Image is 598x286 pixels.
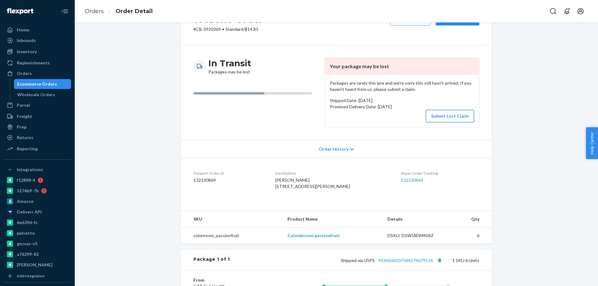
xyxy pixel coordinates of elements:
p: Promised Delivery Date: [DATE] [330,104,474,110]
td: colonroom_passionfruit [181,227,282,244]
a: Inventory [4,47,71,57]
a: 132330869 [401,177,423,183]
dt: Buyer Order Tracking [401,171,479,176]
button: Open notifications [561,5,573,17]
div: a76299-82 [17,251,39,257]
button: Help Center [586,127,598,159]
a: Orders [4,68,71,78]
div: Integrations [17,166,43,173]
div: Deliverr API [17,209,42,215]
a: Amazon [4,196,71,206]
a: gnzsuz-v5 [4,239,71,249]
h3: In Transit [208,58,251,69]
div: Parcel [17,102,30,108]
dd: 132330869 [193,177,265,183]
a: Inbounds [4,35,71,45]
p: Shipped Date: [DATE] [330,97,474,104]
button: Open Search Box [547,5,559,17]
div: Ecommerce Orders [17,81,57,87]
div: 1 SKU 6 Units [230,256,479,264]
div: [PERSON_NAME] [17,262,53,268]
div: Inbounds [17,37,36,44]
div: Inventory [17,49,37,55]
div: f12898-4 [17,177,35,183]
a: Order Detail [116,8,153,15]
ol: breadcrumbs [80,2,158,21]
dt: Destination [275,171,391,176]
dt: Flexport Order ID [193,171,265,176]
div: Reporting [17,146,38,152]
div: Amazon [17,198,34,204]
a: Returns [4,133,71,143]
a: Freight [4,111,71,121]
p: # CB-3920369 / $14.83 [193,26,263,32]
a: Colonbroom passionfruit [287,233,340,238]
div: Replenishments [17,60,50,66]
th: Details [382,211,451,227]
div: Freight [17,113,32,120]
a: Wholesale Orders [14,90,71,100]
div: Prep [17,124,26,130]
div: Package 1 of 1 [193,256,230,264]
button: Open account menu [574,5,587,17]
a: 5176b9-7b [4,186,71,196]
a: Prep [4,122,71,132]
img: Flexport logo [7,8,33,14]
div: Add Integration [17,273,45,279]
a: Parcel [4,100,71,110]
th: SKU [181,211,282,227]
a: 6e639d-fc [4,218,71,227]
div: Home [17,27,29,33]
div: DSKU: D5W58DM4S8Z [387,232,446,239]
span: [PERSON_NAME] [STREET_ADDRESS][PERSON_NAME] [275,177,350,189]
a: Ecommerce Orders [14,79,71,89]
a: Deliverr API [4,207,71,217]
span: Order History [319,146,349,152]
th: Product Name [282,211,382,227]
th: Qty [451,211,492,227]
dt: From [193,277,268,283]
a: 9434636207584274679516 [378,258,433,263]
button: Submit Lost Claim [426,110,474,122]
a: Orders [85,8,104,15]
a: [PERSON_NAME] [4,260,71,270]
a: Home [4,25,71,35]
div: Packages may be lost [208,58,251,75]
button: Integrations [4,165,71,175]
div: gnzsuz-v5 [17,241,37,247]
button: Close Navigation [59,5,71,17]
span: • [222,26,224,32]
p: Packages are rarely this late and we're sorry this still hasn't arrived. If you haven't heard fro... [330,80,474,92]
a: a76299-82 [4,249,71,259]
a: Reporting [4,144,71,154]
div: Returns [17,134,33,141]
div: 5176b9-7b [17,188,39,194]
a: Add Integration [4,272,71,280]
a: Replenishments [4,58,71,68]
span: Standard [225,26,243,32]
button: Copy tracking number [435,256,444,264]
div: Orders [17,70,32,77]
td: 6 [451,227,492,244]
header: Your package may be lost [325,58,479,75]
span: Shipped via USPS [341,258,444,263]
a: f12898-4 [4,175,71,185]
div: Wholesale Orders [17,91,55,98]
div: pulsetto [17,230,35,236]
div: 6e639d-fc [17,219,38,226]
a: pulsetto [4,228,71,238]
